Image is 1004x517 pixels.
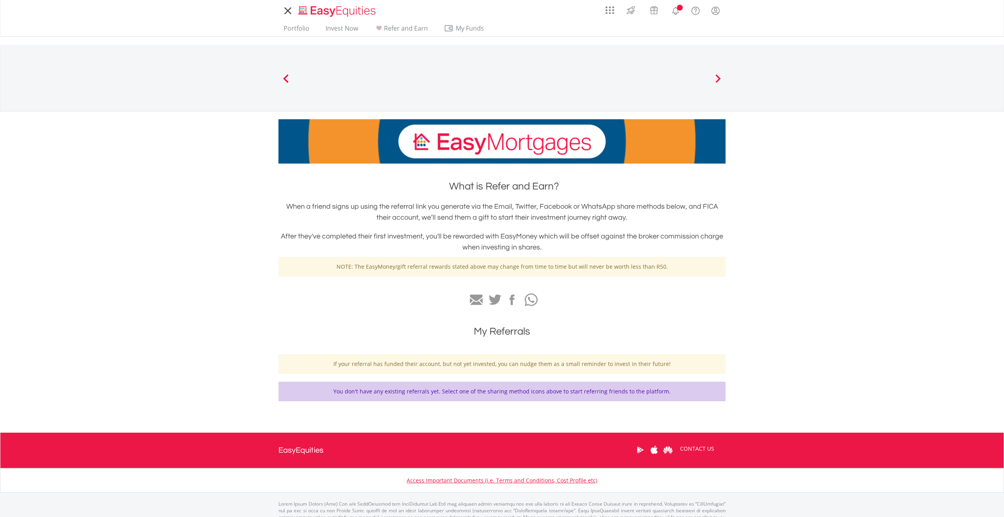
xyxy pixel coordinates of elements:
a: CONTACT US [675,438,720,460]
a: Notifications [666,2,686,18]
span: What is Refer and Earn? [449,181,559,191]
h3: After they've completed their first investment, you'll be rewarded with EasyMoney which will be o... [278,231,726,253]
img: vouchers-v2.svg [648,4,660,16]
div: You don't have any existing referrals yet. Select one of the sharing method icons above to start ... [278,382,726,401]
h1: My Referrals [278,324,726,339]
a: Huawei [661,438,675,462]
span: My Funds [444,23,495,33]
a: Access Important Documents (i.e. Terms and Conditions, Cost Profile etc) [407,477,597,484]
img: EasyEquities_Logo.png [297,5,379,18]
a: EasyEquities [278,433,324,468]
a: Google Play [633,438,647,462]
a: FAQ's and Support [686,2,706,18]
a: Vouchers [642,2,666,16]
a: Invest Now [322,24,361,36]
span: Refer and Earn [384,24,428,33]
img: thrive-v2.svg [624,4,637,16]
img: grid-menu-icon.svg [606,6,614,15]
a: Refer and Earn [371,24,431,36]
h3: When a friend signs up using the referral link you generate via the Email, Twitter, Facebook or W... [278,201,726,223]
a: Apple [647,438,661,462]
a: My Profile [706,2,726,19]
a: AppsGrid [600,2,619,15]
img: EasyMortage Promotion Banner [278,119,726,164]
a: Home page [295,2,379,18]
p: NOTE: The EasyMoney/gift referral rewards stated above may change from time to time but will neve... [284,263,720,271]
p: If your referral has funded their account, but not yet invested, you can nudge them as a small re... [284,360,720,368]
a: Portfolio [280,24,313,36]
